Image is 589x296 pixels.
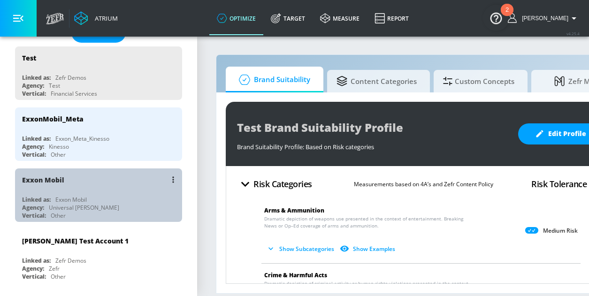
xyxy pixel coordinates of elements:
div: Agency: [22,143,44,151]
span: Edit Profile [537,128,586,140]
div: Zefr [49,265,60,273]
span: Brand Suitability [235,68,310,91]
div: Other [51,273,66,281]
span: login as: brooke.armstrong@zefr.com [518,15,568,22]
span: Arms & Ammunition [264,206,324,214]
div: TestLinked as:Zefr DemosAgency:TestVertical:Financial Services [15,46,182,100]
button: [PERSON_NAME] [508,13,580,24]
h4: Risk Categories [253,177,312,190]
div: Agency: [22,82,44,90]
div: Vertical: [22,90,46,98]
div: Test [22,53,36,62]
div: Brand Suitability Profile: Based on Risk categories [237,138,509,151]
div: Vertical: [22,151,46,159]
div: Other [51,151,66,159]
div: ExxonMobil_MetaLinked as:Exxon_Meta_KinessoAgency:KinessoVertical:Other [15,107,182,161]
div: 2 [505,10,509,22]
p: Measurements based on 4A’s and Zefr Content Policy [354,179,493,189]
span: v 4.25.4 [566,31,580,36]
div: Vertical: [22,273,46,281]
a: Atrium [74,11,118,25]
div: Test [49,82,60,90]
div: Linked as: [22,74,51,82]
div: Linked as: [22,135,51,143]
span: Custom Concepts [443,70,514,92]
div: Exxon MobilLinked as:Exxon MobilAgency:Universal [PERSON_NAME]Vertical:Other [15,168,182,222]
span: Dramatic depiction of weapons use presented in the context of entertainment. Breaking News or Op–... [264,215,473,229]
div: Agency: [22,204,44,212]
div: [PERSON_NAME] Test Account 1 [22,236,129,245]
div: Kinesso [49,143,69,151]
div: Zefr Demos [55,257,86,265]
a: Report [367,1,416,35]
div: Vertical: [22,212,46,220]
div: Linked as: [22,196,51,204]
div: Other [51,212,66,220]
div: Zefr Demos [55,74,86,82]
span: Crime & Harmful Acts [264,271,327,279]
div: Financial Services [51,90,97,98]
button: Show Examples [338,241,399,257]
button: Show Subcategories [264,241,338,257]
button: Open Resource Center, 2 new notifications [483,5,509,31]
div: Linked as: [22,257,51,265]
button: Risk Categories [233,173,316,195]
a: optimize [209,1,263,35]
div: Universal [PERSON_NAME] [49,204,119,212]
div: Exxon_Meta_Kinesso [55,135,109,143]
div: [PERSON_NAME] Test Account 1Linked as:Zefr DemosAgency:ZefrVertical:Other [15,229,182,283]
div: ExxonMobil_Meta [22,114,84,123]
div: Atrium [91,14,118,23]
div: Exxon Mobil [55,196,87,204]
div: Exxon Mobil [22,175,64,184]
a: Target [263,1,313,35]
a: measure [313,1,367,35]
p: Medium Risk [543,227,578,235]
span: Content Categories [337,70,417,92]
div: Agency: [22,265,44,273]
